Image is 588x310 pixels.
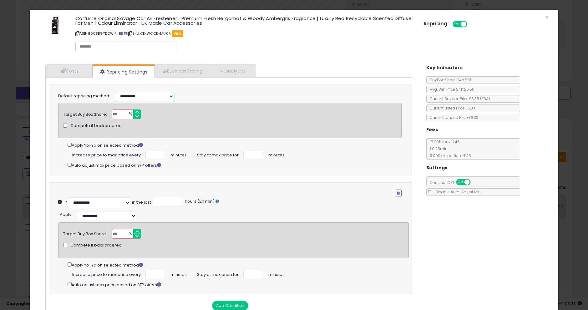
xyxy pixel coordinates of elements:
[119,31,123,36] a: All offer listings
[75,28,414,38] p: ASIN: B0C8BGYDCW | SKU: CE-WCQD-MU0R
[427,77,472,83] span: BuyBox Share 24h: 59%
[457,180,464,185] span: ON
[427,96,490,101] span: Current Buybox Price:
[197,270,239,278] span: Stay at max price for
[58,93,110,99] label: Default repricing method:
[172,30,183,37] span: FBA
[124,31,127,36] a: Your listing only
[68,281,409,288] div: Auto adjust max price based on SFP offers
[46,16,64,35] img: 31Ik6IWkVzL._SL60_.jpg
[63,109,107,118] div: Target Buy Box Share:
[427,153,471,158] span: 9.00 % on portion > £45
[68,261,409,268] div: Apply Yo-Yo on selected method
[427,139,471,158] span: 15.00 % for <= £45
[170,270,188,278] span: minutes.
[60,210,72,218] div: :
[68,161,402,168] div: Auto adjust max price based on SFP offers
[155,64,209,77] a: Business Pricing
[170,150,188,158] span: minutes.
[70,242,122,248] span: Compete if backordered
[480,96,490,101] span: ( FBA )
[427,87,474,92] span: Avg. Win Price 24h: £6.56
[453,22,461,27] span: ON
[469,180,479,185] span: OFF
[46,64,93,77] a: Costs
[427,180,479,185] span: Consider CPT:
[63,229,107,237] div: Target Buy Box Share:
[60,211,71,217] span: Apply
[469,96,490,101] span: £6.38
[268,150,286,158] span: minutes.
[93,66,154,78] a: Repricing Settings
[125,229,135,239] span: %
[268,270,286,278] span: minutes.
[427,115,478,120] span: Current Landed Price: £6.33
[466,22,476,27] span: OFF
[72,270,141,278] span: Increase price to max price every
[209,64,255,77] a: Analytics
[184,198,215,204] span: hours (2h min)
[397,191,400,195] i: Remove Condition
[75,16,414,25] h3: Carfume Original Savage Car Air Freshener | Premium Fresh Bergamot & Woody Ambergris Fragrance | ...
[125,110,135,119] span: %
[424,21,449,26] h5: Repricing:
[426,126,438,134] h5: Fees
[426,64,463,72] h5: Key Indicators
[432,189,481,195] span: Disable Auto-Adjust Min
[427,146,448,151] span: £0.25 min
[115,31,118,36] a: BuyBox page
[545,13,549,22] span: ×
[72,150,141,158] span: Increase price to max price every
[427,105,475,111] span: Current Listed Price: £6.33
[70,123,122,129] span: Compete if backordered
[426,164,448,172] h5: Settings
[197,150,239,158] span: Stay at max price for
[132,200,151,206] div: in the last
[68,141,402,148] div: Apply Yo-Yo on selected method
